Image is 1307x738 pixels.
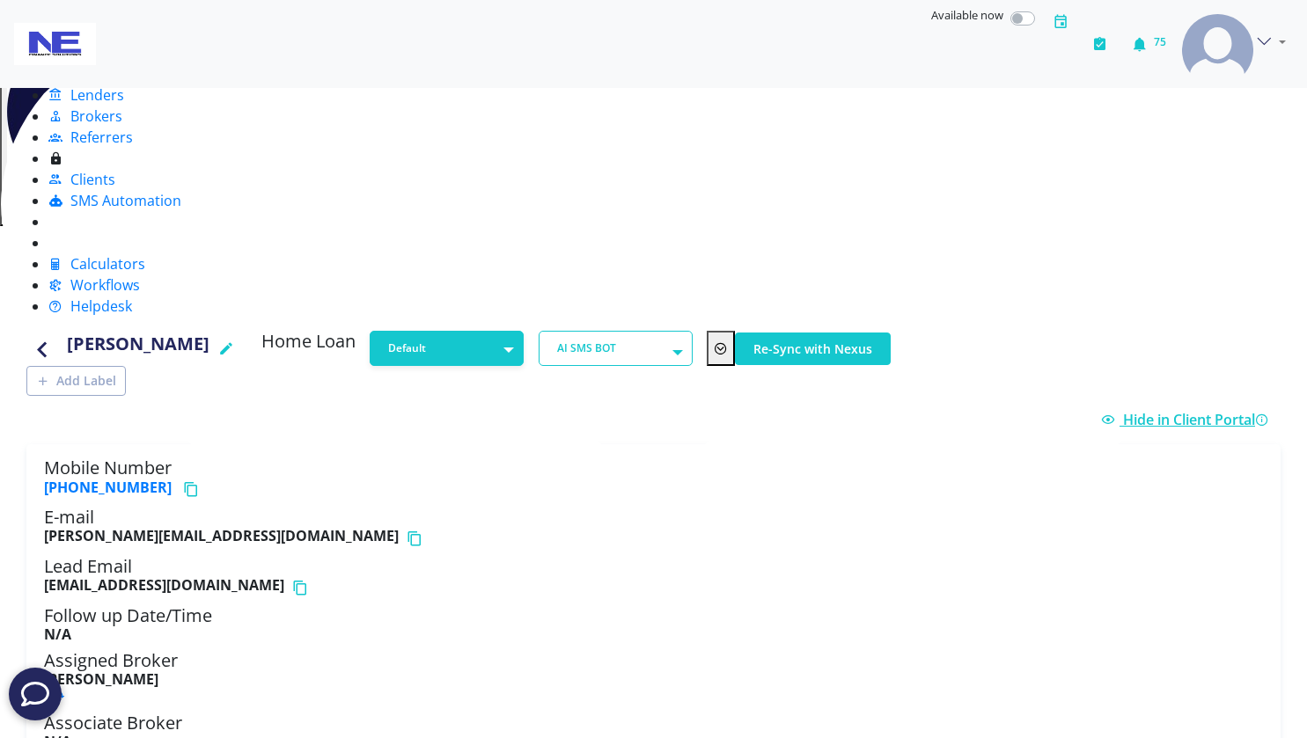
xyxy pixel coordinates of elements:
[44,650,1263,705] h5: Assigned Broker
[70,170,115,189] span: Clients
[406,528,430,549] button: Copy email
[44,457,1263,500] h5: Mobile Number
[291,577,315,598] button: Copy email
[1123,7,1175,81] button: 75
[70,128,133,147] span: Referrers
[14,23,96,65] img: 231a9f97-7c78-48a2-a5ac-d41aef4686fd-638408894524223264.png
[48,128,133,147] a: Referrers
[48,191,181,210] a: SMS Automation
[1101,410,1274,429] a: Hide in Client Portal
[48,275,140,295] a: Workflows
[1154,34,1166,49] span: 75
[44,577,284,598] b: [EMAIL_ADDRESS][DOMAIN_NAME]
[370,331,524,366] button: Default
[1182,14,1253,74] img: svg+xml;base64,PHN2ZyB4bWxucz0iaHR0cDovL3d3dy53My5vcmcvMjAwMC9zdmciIHdpZHRoPSI4MS4zODIiIGhlaWdodD...
[539,331,693,366] button: AI SMS BOT
[44,556,1263,598] h5: Lead Email
[26,366,126,396] button: Add Label
[261,331,356,359] h5: Home Loan
[931,7,1003,23] span: Available now
[44,478,172,497] a: [PHONE_NUMBER]
[44,625,71,644] b: N/A
[67,331,209,366] h4: [PERSON_NAME]
[182,479,206,500] button: Copy phone
[44,528,399,549] b: [PERSON_NAME][EMAIL_ADDRESS][DOMAIN_NAME]
[70,275,140,295] span: Workflows
[70,191,181,210] span: SMS Automation
[70,106,122,126] span: Brokers
[48,254,145,274] a: Calculators
[48,170,115,189] a: Clients
[70,85,124,105] span: Lenders
[44,669,158,689] b: [PERSON_NAME]
[44,507,1263,549] h5: E-mail
[753,340,872,357] span: Re-Sync with Nexus
[70,296,132,316] span: Helpdesk
[735,332,891,365] button: Re-Sync with Nexus
[70,254,145,274] span: Calculators
[1123,410,1274,429] span: Hide in Client Portal
[48,85,124,105] a: Lenders
[44,603,212,627] span: Follow up Date/Time
[48,106,122,126] a: Brokers
[48,296,132,316] a: Helpdesk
